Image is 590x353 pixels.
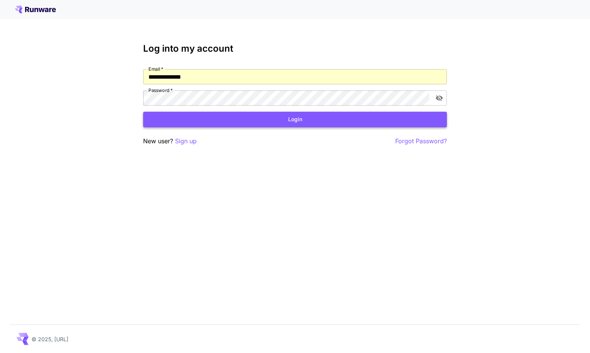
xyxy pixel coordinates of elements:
[395,136,447,146] button: Forgot Password?
[432,91,446,105] button: toggle password visibility
[143,43,447,54] h3: Log into my account
[32,335,68,343] p: © 2025, [URL]
[148,87,173,93] label: Password
[175,136,197,146] button: Sign up
[143,136,197,146] p: New user?
[148,66,163,72] label: Email
[143,112,447,127] button: Login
